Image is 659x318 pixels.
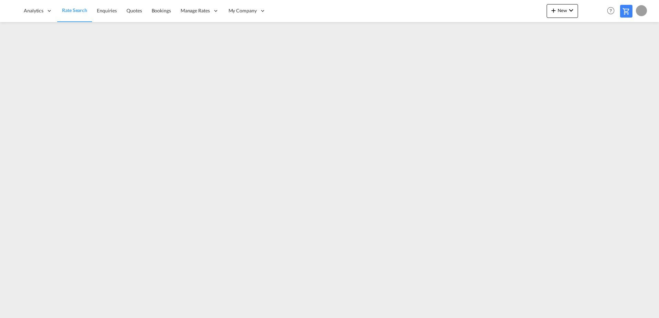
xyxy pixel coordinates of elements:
span: New [549,8,575,13]
span: Quotes [126,8,142,13]
button: icon-plus 400-fgNewicon-chevron-down [547,4,578,18]
span: Manage Rates [181,7,210,14]
div: Help [605,5,620,17]
span: Enquiries [97,8,117,13]
md-icon: icon-plus 400-fg [549,6,558,14]
span: Help [605,5,617,17]
md-icon: icon-chevron-down [567,6,575,14]
span: Bookings [152,8,171,13]
span: My Company [229,7,257,14]
span: Analytics [24,7,43,14]
span: Rate Search [62,7,87,13]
